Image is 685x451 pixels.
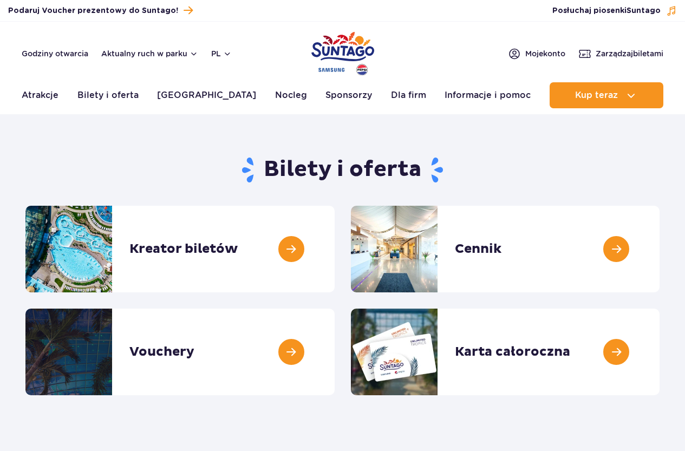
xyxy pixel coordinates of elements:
[508,47,565,60] a: Mojekonto
[22,82,58,108] a: Atrakcje
[550,82,663,108] button: Kup teraz
[8,3,193,18] a: Podaruj Voucher prezentowy do Suntago!
[8,5,178,16] span: Podaruj Voucher prezentowy do Suntago!
[525,48,565,59] span: Moje konto
[22,48,88,59] a: Godziny otwarcia
[552,5,661,16] span: Posłuchaj piosenki
[445,82,531,108] a: Informacje i pomoc
[157,82,256,108] a: [GEOGRAPHIC_DATA]
[211,48,232,59] button: pl
[325,82,372,108] a: Sponsorzy
[596,48,663,59] span: Zarządzaj biletami
[552,5,677,16] button: Posłuchaj piosenkiSuntago
[391,82,426,108] a: Dla firm
[25,156,660,184] h1: Bilety i oferta
[627,7,661,15] span: Suntago
[578,47,663,60] a: Zarządzajbiletami
[77,82,139,108] a: Bilety i oferta
[101,49,198,58] button: Aktualny ruch w parku
[275,82,307,108] a: Nocleg
[311,27,374,77] a: Park of Poland
[575,90,618,100] span: Kup teraz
